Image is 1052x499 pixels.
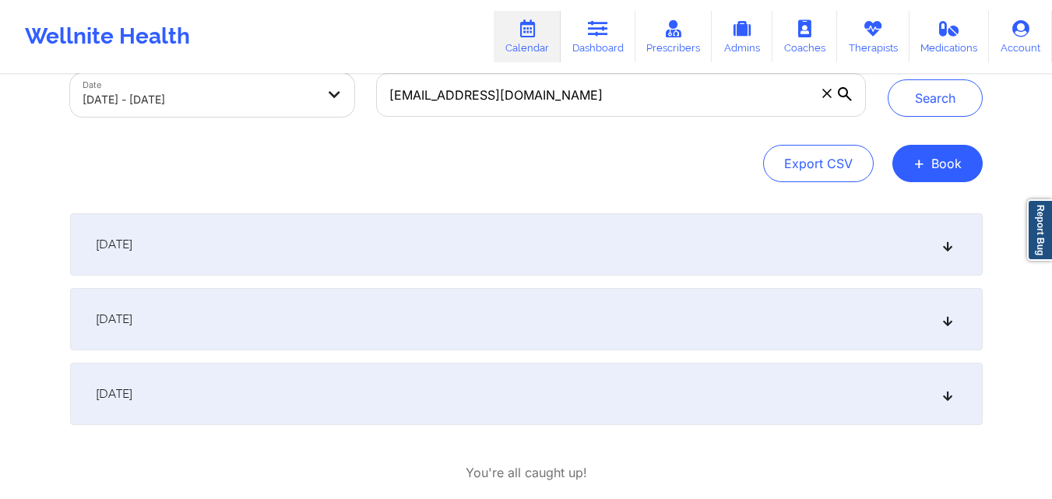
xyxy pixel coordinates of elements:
a: Prescribers [635,11,712,62]
button: +Book [892,145,983,182]
a: Dashboard [561,11,635,62]
a: Therapists [837,11,910,62]
a: Coaches [772,11,837,62]
a: Medications [910,11,990,62]
span: + [913,159,925,167]
p: You're all caught up! [466,464,587,482]
span: [DATE] [96,311,132,327]
button: Search [888,79,983,117]
a: Admins [712,11,772,62]
button: Export CSV [763,145,874,182]
div: [DATE] - [DATE] [83,83,316,117]
span: [DATE] [96,386,132,402]
span: [DATE] [96,237,132,252]
input: Search Appointments [376,73,865,117]
a: Account [989,11,1052,62]
a: Report Bug [1027,199,1052,261]
a: Calendar [494,11,561,62]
